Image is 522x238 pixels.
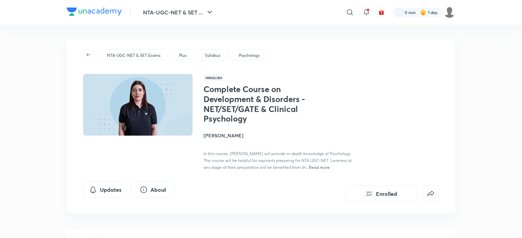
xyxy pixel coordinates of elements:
button: About [131,181,175,198]
a: Company Logo [67,8,122,17]
p: Plus [179,52,186,59]
button: NTA-UGC-NET & SET ... [139,5,218,19]
span: In this course, [PERSON_NAME] will provide in-depth knowledge of Psychology. The course will be h... [204,151,352,170]
p: Psychology [239,52,260,59]
a: NTA-UGC-NET & SET Exams [106,52,162,59]
h1: Complete Course on Development & Disorders - NET/SET/GATE & Clinical Psychology [204,84,315,124]
img: Thumbnail [82,73,194,136]
button: avatar [376,7,387,18]
button: Updates [83,181,127,198]
a: Plus [178,52,188,59]
h4: [PERSON_NAME] [204,132,357,139]
span: Read more [309,164,330,170]
a: Syllabus [204,52,222,59]
a: Psychology [238,52,261,59]
button: Enrolled [345,186,417,202]
button: false [422,186,439,202]
span: Hinglish [204,74,224,82]
p: Syllabus [205,52,220,59]
img: avatar [378,9,384,15]
p: NTA-UGC-NET & SET Exams [107,52,160,59]
img: Company Logo [67,8,122,16]
img: Kumarica [444,7,455,18]
img: streak [420,9,427,16]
